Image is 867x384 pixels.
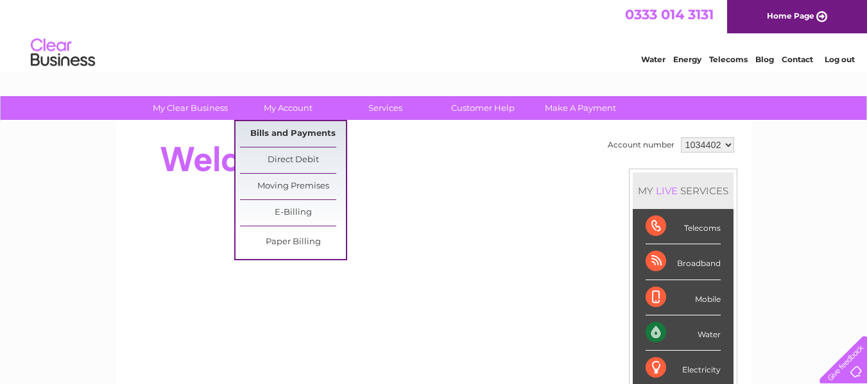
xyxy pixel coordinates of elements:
[646,280,721,315] div: Mobile
[646,209,721,244] div: Telecoms
[625,6,714,22] a: 0333 014 3131
[137,96,243,120] a: My Clear Business
[641,54,665,64] a: Water
[430,96,536,120] a: Customer Help
[646,315,721,351] div: Water
[782,54,813,64] a: Contact
[240,147,346,173] a: Direct Debit
[240,174,346,199] a: Moving Premises
[646,244,721,280] div: Broadband
[235,96,341,120] a: My Account
[240,121,346,147] a: Bills and Payments
[673,54,701,64] a: Energy
[605,134,678,156] td: Account number
[709,54,748,64] a: Telecoms
[30,33,96,72] img: logo.png
[825,54,855,64] a: Log out
[240,230,346,255] a: Paper Billing
[332,96,438,120] a: Services
[755,54,774,64] a: Blog
[240,200,346,226] a: E-Billing
[528,96,633,120] a: Make A Payment
[653,185,680,197] div: LIVE
[633,172,734,209] div: MY SERVICES
[131,7,737,62] div: Clear Business is a trading name of Verastar Limited (registered in [GEOGRAPHIC_DATA] No. 3667643...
